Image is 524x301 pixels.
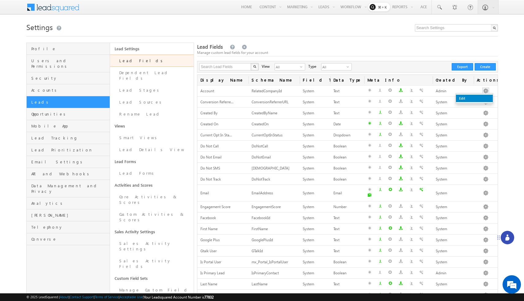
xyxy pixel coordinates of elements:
[303,215,327,221] div: System
[120,295,143,299] a: Acceptable Use
[252,110,297,116] div: CreatedByName
[110,156,194,167] a: Lead Forms
[200,100,234,104] span: Conversion Referre...
[200,271,225,275] span: Is Primary Lead
[330,75,364,85] span: Data Type
[26,22,53,32] span: Settings
[333,259,361,265] div: Boolean
[200,177,221,181] span: Do Not Track
[436,226,471,232] div: System
[252,143,297,150] div: DoNotCall
[110,132,194,144] a: Smart Views
[303,132,327,139] div: System
[436,99,471,105] div: System
[436,259,471,265] div: System
[436,248,471,254] div: System
[303,281,327,288] div: System
[275,63,300,70] span: All
[303,176,327,183] div: System
[27,168,110,180] a: API and Webhooks
[436,281,471,288] div: System
[456,95,493,102] a: Edit
[27,209,110,221] a: [PERSON_NAME]
[110,208,194,226] a: Custom Activities & Scores
[249,75,300,85] span: Schema Name
[252,215,297,221] div: FacebookId
[436,237,471,243] div: System
[27,144,110,156] a: Lead Prioritization
[31,212,108,218] span: [PERSON_NAME]
[200,133,232,137] span: Current Opt In Sta...
[31,135,108,141] span: Lead Tracking
[252,176,297,183] div: DoNotTrack
[303,259,327,265] div: System
[31,123,108,129] span: Mobile App
[252,190,297,196] div: EmailAddress
[200,166,220,170] span: Do Not SMS
[333,292,361,299] div: Date
[252,88,297,94] div: RelatedCompanyId
[333,132,361,139] div: Dropdown
[303,248,327,254] div: System
[31,224,108,230] span: Telephony
[333,121,361,128] div: Date
[200,215,216,220] span: Facebook
[252,165,297,172] div: [DEMOGRAPHIC_DATA]
[436,292,471,299] div: System
[252,99,297,105] div: ConversionReferrerURL
[303,237,327,243] div: System
[436,110,471,116] div: System
[252,259,297,265] div: mx_Portal_IsPortalUser
[333,110,361,116] div: Text
[26,294,214,300] span: © 2025 LeadSquared | | | | |
[200,204,230,209] span: Engagement Score
[252,154,297,161] div: DoNotEmail
[197,43,223,50] span: Lead Fields
[415,24,498,32] input: Search Settings
[333,190,361,196] div: Email
[200,293,231,297] span: Last Opt In Email ...
[333,176,361,183] div: Boolean
[95,295,119,299] a: Terms of Service
[308,63,316,69] div: Type
[27,180,110,197] a: Data Management and Privacy
[27,108,110,120] a: Opportunities
[60,295,69,299] a: About
[200,111,218,115] span: Created By
[252,292,297,299] div: LastOptInEmailSentDate
[27,84,110,96] a: Accounts
[436,215,471,221] div: System
[27,43,110,55] a: Profile
[252,132,297,139] div: CurrentOptInStatus
[436,190,471,196] div: System
[333,281,361,288] div: Text
[252,248,297,254] div: GTalkId
[27,120,110,132] a: Mobile App
[333,226,361,232] div: Text
[300,75,330,85] span: Field Type
[31,111,108,117] span: Opportunities
[27,96,110,108] a: Leads
[110,179,194,191] a: Activities and Scores
[31,87,108,93] span: Accounts
[200,89,214,93] span: Account
[303,143,327,150] div: System
[303,270,327,276] div: System
[433,75,474,85] span: Created By
[200,191,209,195] span: Email
[110,191,194,208] a: Core Activities & Scores
[110,255,194,272] a: Sales Activity Fields
[31,147,108,153] span: Lead Prioritization
[200,238,220,242] span: Google Plus
[333,204,361,210] div: Number
[303,99,327,105] div: System
[303,292,327,299] div: System
[303,154,327,161] div: System
[364,75,433,85] span: Meta Info
[197,50,498,55] div: Manage custom lead fields for your account
[252,121,297,128] div: CreatedOn
[321,63,347,70] span: All
[27,233,110,245] a: Converse
[110,120,194,132] a: Views
[303,121,327,128] div: System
